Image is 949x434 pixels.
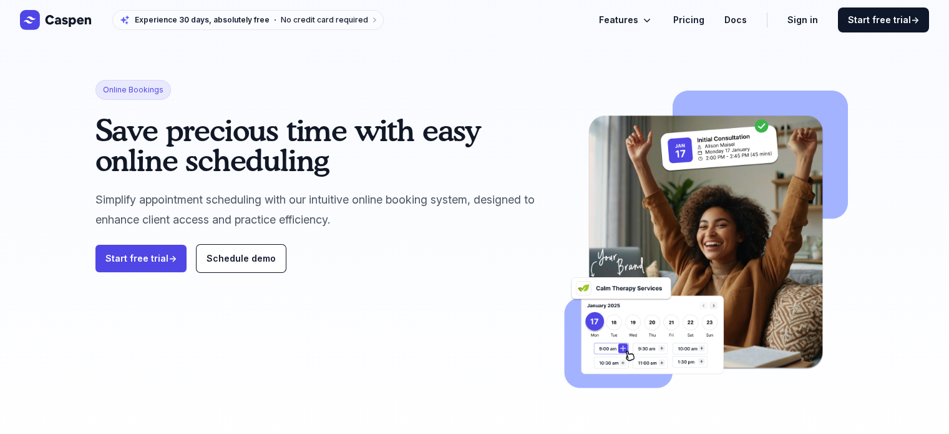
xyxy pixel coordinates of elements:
span: → [168,253,177,264]
a: Experience 30 days, absolutely freeNo credit card required [112,10,384,30]
a: Sign in [787,12,818,27]
h1: Save precious time with easy online scheduling [95,115,543,175]
img: online-bookings.png [562,80,854,404]
span: Online Bookings [95,80,171,100]
span: Experience 30 days, absolutely free [135,15,270,25]
a: Pricing [673,12,704,27]
span: Start free trial [848,14,919,26]
span: Features [599,12,638,27]
button: Features [599,12,653,27]
span: Schedule demo [207,253,276,264]
a: Start free trial [95,245,187,272]
span: → [911,14,919,25]
p: Simplify appointment scheduling with our intuitive online booking system, designed to enhance cli... [95,190,543,230]
a: Start free trial [838,7,929,32]
span: No credit card required [281,15,368,24]
a: Schedule demo [197,245,286,272]
a: Docs [724,12,747,27]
